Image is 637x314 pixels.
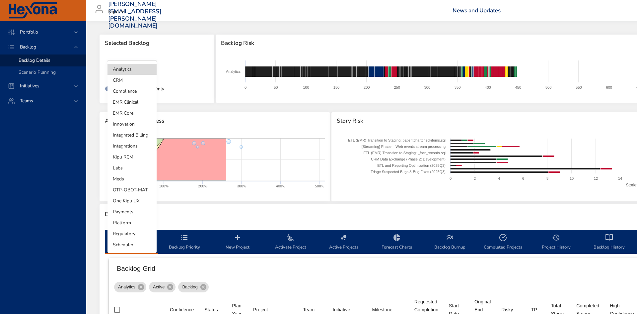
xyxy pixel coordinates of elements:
li: OTP-OBOT-MAT [107,184,157,195]
li: Kipu RCM [107,152,157,162]
li: Integrated Billing [107,130,157,141]
li: One Kipu UX [107,195,157,206]
li: Scheduler [107,239,157,250]
li: Labs [107,162,157,173]
li: Regulatory [107,228,157,239]
li: Platform [107,217,157,228]
li: Payments [107,206,157,217]
li: CRM [107,75,157,86]
li: EMR Clinical [107,97,157,108]
li: Compliance [107,86,157,97]
li: Integrations [107,141,157,152]
li: Meds [107,173,157,184]
li: Analytics [107,64,157,75]
li: Innovation [107,119,157,130]
li: EMR Core [107,108,157,119]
